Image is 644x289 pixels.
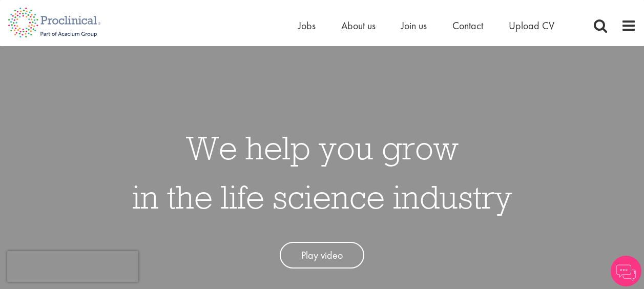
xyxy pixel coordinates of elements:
a: Jobs [298,19,316,32]
a: About us [341,19,376,32]
h1: We help you grow in the life science industry [132,123,512,221]
img: Chatbot [611,256,641,286]
a: Play video [280,242,364,269]
a: Upload CV [509,19,554,32]
a: Contact [452,19,483,32]
a: Join us [401,19,427,32]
